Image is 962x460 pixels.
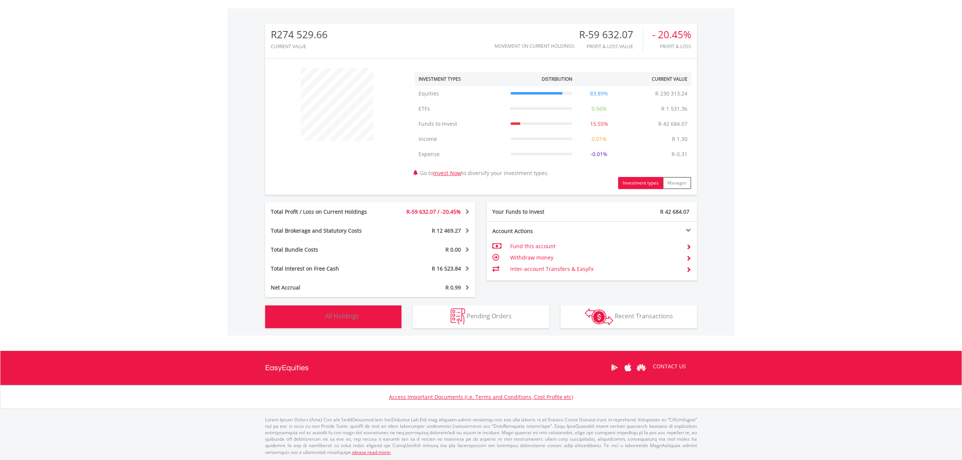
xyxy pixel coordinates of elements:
div: R-59 632.07 [579,29,643,40]
td: -0.01% [576,147,622,162]
a: Access Important Documents (i.e. Terms and Conditions, Cost Profile etc) [389,393,573,401]
div: Go to to diversify your investment types. [409,64,697,189]
td: R 1.30 [668,131,691,147]
p: Lorem Ipsum Dolors (Ame) Con a/e SeddOeiusmod tem InciDiduntut Lab Etd mag aliquaen admin veniamq... [265,416,697,455]
td: R-0.31 [668,147,691,162]
span: R 42 684.07 [660,208,689,215]
td: 83.89% [576,86,622,101]
td: Funds to Invest [415,116,507,131]
td: R 1 531.36 [657,101,691,116]
td: Equities [415,86,507,101]
div: Total Interest on Free Cash [265,265,388,272]
div: Total Bundle Costs [265,246,388,253]
div: Total Profit / Loss on Current Holdings [265,208,388,216]
div: Profit & Loss Value [579,44,643,49]
a: EasyEquities [265,351,309,385]
img: holdings-wht.png [308,308,324,325]
button: Pending Orders [413,305,549,328]
div: Profit & Loss [652,44,691,49]
span: R 0.99 [445,284,461,291]
button: Investment types [618,177,663,189]
td: Withdraw money [510,252,680,263]
td: 0.01% [576,131,622,147]
a: CONTACT US [648,356,691,377]
td: Fund this account [510,241,680,252]
a: Invest Now [433,169,461,177]
td: R 230 313.24 [651,86,691,101]
div: Total Brokerage and Statutory Costs [265,227,388,235]
td: Income [415,131,507,147]
div: - 20.45% [652,29,691,40]
div: Net Accrual [265,284,388,291]
span: Recent Transactions [615,312,673,320]
span: R 0.00 [445,246,461,253]
a: Google Play [608,356,621,379]
button: Recent Transactions [561,305,697,328]
td: Inter-account Transfers & EasyFx [510,263,680,275]
td: 15.55% [576,116,622,131]
a: please read more: [352,449,391,455]
td: ETFs [415,101,507,116]
th: Investment Types [415,72,507,86]
a: Huawei [634,356,648,379]
td: R 42 684.07 [654,116,691,131]
td: Expense [415,147,507,162]
span: R 12 469.27 [432,227,461,234]
span: R-59 632.07 / -20.45% [406,208,461,215]
td: 0.56% [576,101,622,116]
span: R 16 523.84 [432,265,461,272]
button: All Holdings [265,305,401,328]
div: Account Actions [487,227,592,235]
img: pending_instructions-wht.png [451,308,465,325]
span: All Holdings [325,312,359,320]
a: Apple [621,356,634,379]
span: Pending Orders [467,312,512,320]
th: Current Value [622,72,691,86]
div: Your Funds to Invest [487,208,592,216]
div: CURRENT VALUE [271,44,328,49]
div: Distribution [542,76,572,82]
img: transactions-zar-wht.png [585,308,613,325]
div: Movement on Current Holdings: [495,44,575,49]
button: Manager [663,177,691,189]
div: R274 529.66 [271,29,328,40]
